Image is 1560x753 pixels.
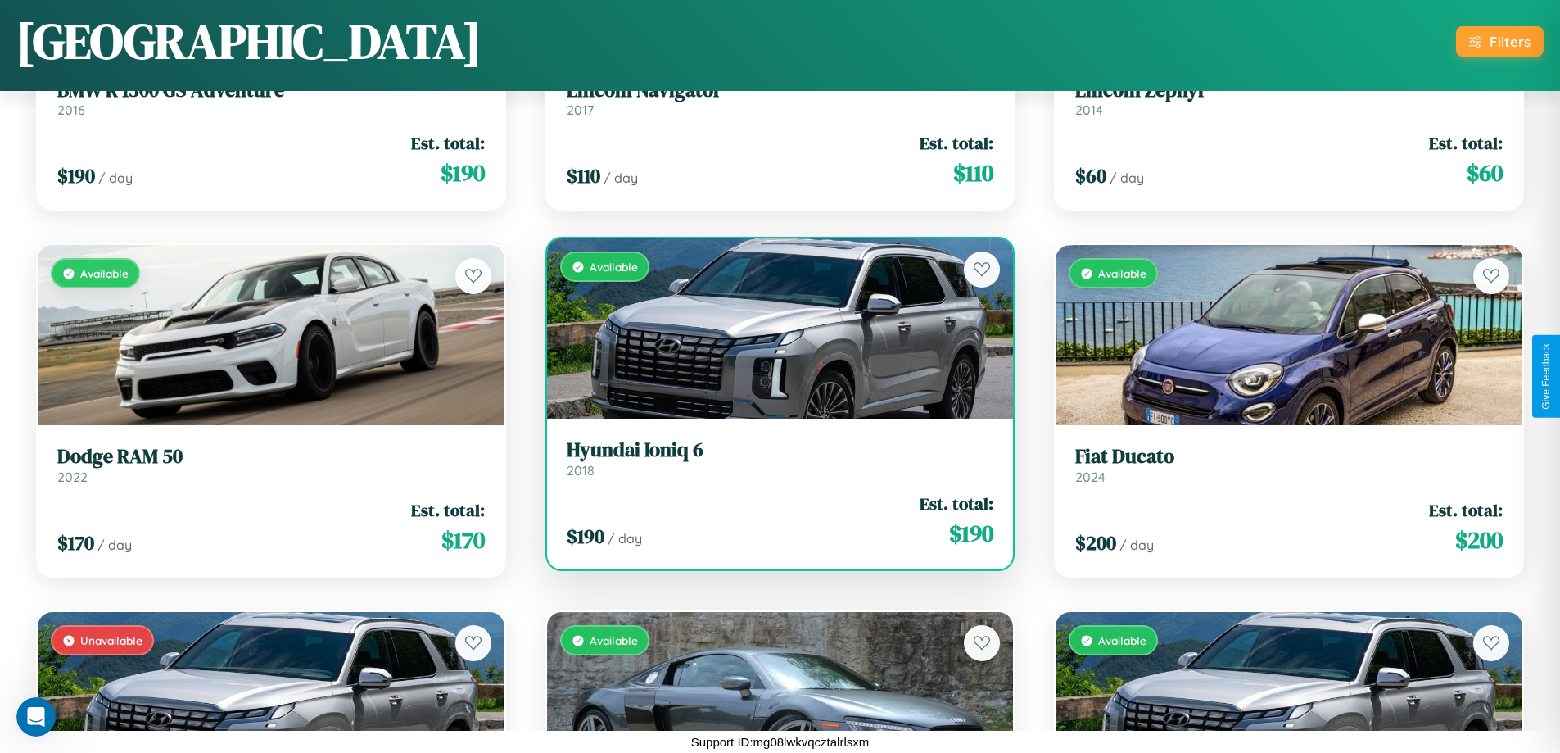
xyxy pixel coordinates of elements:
[1119,537,1154,553] span: / day
[1075,162,1106,189] span: $ 60
[567,462,595,479] span: 2018
[920,492,993,515] span: Est. total:
[1075,469,1106,485] span: 2024
[97,537,132,553] span: / day
[590,260,638,274] span: Available
[949,517,993,550] span: $ 190
[590,633,638,647] span: Available
[1075,445,1503,469] h3: Fiat Ducato
[57,445,485,469] h3: Dodge RAM 50
[57,102,85,118] span: 2016
[1467,156,1503,189] span: $ 60
[57,529,94,556] span: $ 170
[57,445,485,485] a: Dodge RAM 502022
[567,162,600,189] span: $ 110
[1098,633,1146,647] span: Available
[567,438,994,462] h3: Hyundai Ioniq 6
[1429,498,1503,522] span: Est. total:
[98,170,133,186] span: / day
[1540,343,1552,410] div: Give Feedback
[1110,170,1144,186] span: / day
[411,498,485,522] span: Est. total:
[567,523,604,550] span: $ 190
[953,156,993,189] span: $ 110
[16,697,56,737] iframe: Intercom live chat
[57,162,95,189] span: $ 190
[441,524,485,556] span: $ 170
[80,266,129,280] span: Available
[1429,131,1503,155] span: Est. total:
[608,530,642,547] span: / day
[567,79,994,119] a: Lincoln Navigator2017
[567,438,994,479] a: Hyundai Ioniq 62018
[1075,445,1503,485] a: Fiat Ducato2024
[604,170,638,186] span: / day
[1098,266,1146,280] span: Available
[1075,102,1103,118] span: 2014
[411,131,485,155] span: Est. total:
[441,156,485,189] span: $ 190
[57,79,485,102] h3: BMW R 1300 GS Adventure
[1455,524,1503,556] span: $ 200
[1075,529,1116,556] span: $ 200
[1456,26,1544,57] button: Filters
[567,102,594,118] span: 2017
[16,7,482,75] h1: [GEOGRAPHIC_DATA]
[57,79,485,119] a: BMW R 1300 GS Adventure2016
[80,633,142,647] span: Unavailable
[691,731,870,753] p: Support ID: mg08lwkvqcztalrlsxm
[57,469,88,485] span: 2022
[1075,79,1503,119] a: Lincoln Zephyr2014
[920,131,993,155] span: Est. total:
[1490,33,1531,50] div: Filters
